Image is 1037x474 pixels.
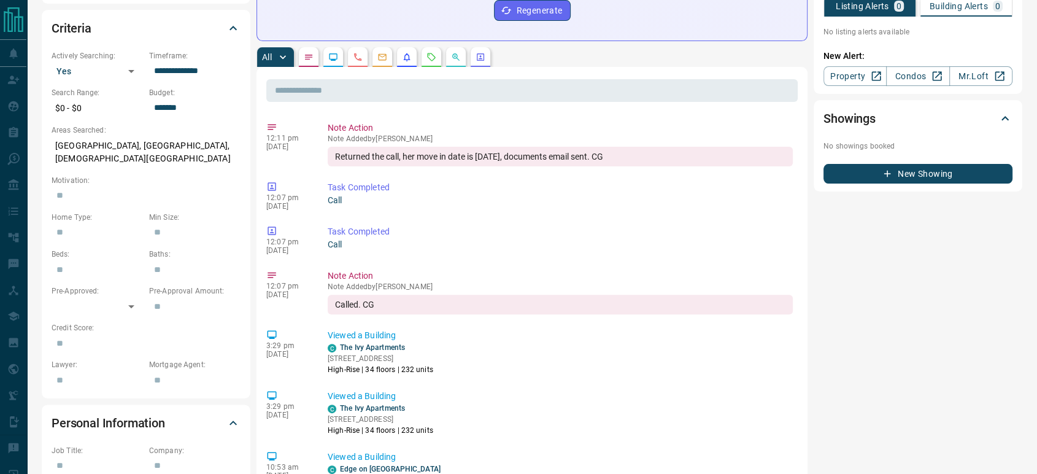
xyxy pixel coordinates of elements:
p: Motivation: [52,175,241,186]
a: Mr.Loft [949,66,1012,86]
p: Viewed a Building [328,451,793,464]
svg: Calls [353,52,363,62]
div: Criteria [52,14,241,43]
p: [DATE] [266,350,309,359]
div: condos.ca [328,465,336,474]
svg: Opportunities [451,52,461,62]
p: Pre-Approval Amount: [149,286,241,297]
p: [STREET_ADDRESS] [328,414,433,425]
div: Showings [823,104,1012,133]
p: Note Action [328,122,793,134]
svg: Listing Alerts [402,52,412,62]
p: [DATE] [266,246,309,255]
p: Viewed a Building [328,390,793,403]
p: Building Alerts [930,2,988,10]
svg: Emails [377,52,387,62]
svg: Notes [304,52,314,62]
svg: Lead Browsing Activity [328,52,338,62]
p: Lawyer: [52,359,143,370]
a: Property [823,66,887,86]
p: Call [328,238,793,251]
p: Task Completed [328,181,793,194]
p: Task Completed [328,225,793,238]
p: Home Type: [52,212,143,223]
p: 12:11 pm [266,134,309,142]
a: Edge on [GEOGRAPHIC_DATA] [340,465,441,473]
p: Note Added by [PERSON_NAME] [328,282,793,291]
h2: Showings [823,109,876,128]
p: 12:07 pm [266,193,309,202]
p: Job Title: [52,445,143,456]
p: $0 - $0 [52,98,143,118]
p: [STREET_ADDRESS] [328,353,433,364]
p: Actively Searching: [52,50,143,61]
p: All [262,53,272,61]
p: Note Action [328,270,793,282]
p: [DATE] [266,290,309,299]
p: No showings booked [823,141,1012,152]
p: Baths: [149,249,241,260]
p: Call [328,194,793,207]
div: Yes [52,61,143,81]
p: 3:29 pm [266,402,309,411]
p: 3:29 pm [266,341,309,350]
p: Search Range: [52,87,143,98]
p: Mortgage Agent: [149,359,241,370]
a: Condos [886,66,949,86]
a: The Ivy Apartments [340,343,405,352]
p: 0 [896,2,901,10]
p: Company: [149,445,241,456]
p: [DATE] [266,411,309,419]
p: Areas Searched: [52,125,241,136]
button: New Showing [823,164,1012,184]
p: High-Rise | 34 floors | 232 units [328,425,433,436]
p: [DATE] [266,202,309,211]
p: 12:07 pm [266,238,309,246]
p: High-Rise | 34 floors | 232 units [328,364,433,375]
p: Viewed a Building [328,329,793,342]
p: [GEOGRAPHIC_DATA], [GEOGRAPHIC_DATA], [DEMOGRAPHIC_DATA][GEOGRAPHIC_DATA] [52,136,241,169]
h2: Personal Information [52,413,165,433]
h2: Criteria [52,18,91,38]
p: 0 [995,2,1000,10]
p: Timeframe: [149,50,241,61]
div: condos.ca [328,344,336,352]
p: Credit Score: [52,322,241,333]
p: Min Size: [149,212,241,223]
p: Budget: [149,87,241,98]
svg: Requests [426,52,436,62]
svg: Agent Actions [476,52,485,62]
p: 12:07 pm [266,282,309,290]
div: Called. CG [328,295,793,314]
p: No listing alerts available [823,26,1012,37]
p: 10:53 am [266,463,309,472]
div: Personal Information [52,408,241,438]
p: New Alert: [823,50,1012,63]
p: Listing Alerts [836,2,889,10]
div: Returned the call, her move in date is [DATE], documents email sent. CG [328,147,793,166]
p: [DATE] [266,142,309,151]
p: Pre-Approved: [52,286,143,297]
p: Note Added by [PERSON_NAME] [328,134,793,143]
p: Beds: [52,249,143,260]
div: condos.ca [328,405,336,413]
a: The Ivy Apartments [340,404,405,413]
